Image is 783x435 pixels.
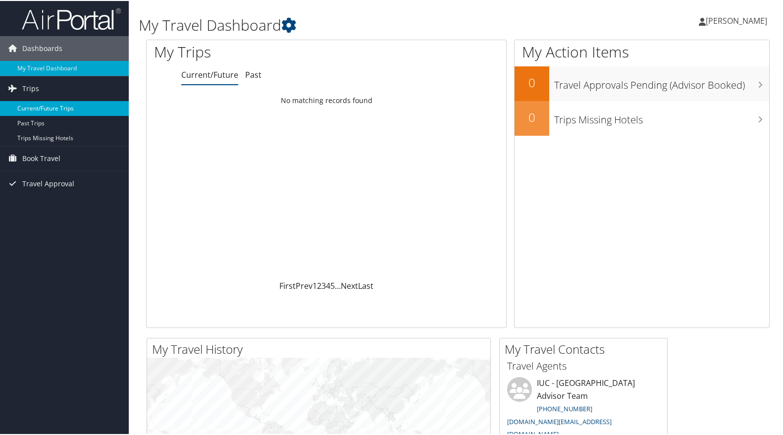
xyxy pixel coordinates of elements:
[326,279,330,290] a: 4
[515,108,549,125] h2: 0
[147,91,506,109] td: No matching records found
[699,5,777,35] a: [PERSON_NAME]
[317,279,321,290] a: 2
[554,107,769,126] h3: Trips Missing Hotels
[330,279,335,290] a: 5
[152,340,490,357] h2: My Travel History
[22,35,62,60] span: Dashboards
[181,68,238,79] a: Current/Future
[537,403,592,412] a: [PHONE_NUMBER]
[245,68,261,79] a: Past
[515,65,769,100] a: 0Travel Approvals Pending (Advisor Booked)
[313,279,317,290] a: 1
[706,14,767,25] span: [PERSON_NAME]
[22,6,121,30] img: airportal-logo.png
[22,145,60,170] span: Book Travel
[507,358,660,372] h3: Travel Agents
[505,340,667,357] h2: My Travel Contacts
[139,14,564,35] h1: My Travel Dashboard
[554,72,769,91] h3: Travel Approvals Pending (Advisor Booked)
[335,279,341,290] span: …
[296,279,313,290] a: Prev
[154,41,349,61] h1: My Trips
[279,279,296,290] a: First
[515,41,769,61] h1: My Action Items
[22,75,39,100] span: Trips
[341,279,358,290] a: Next
[22,170,74,195] span: Travel Approval
[515,100,769,135] a: 0Trips Missing Hotels
[358,279,373,290] a: Last
[515,73,549,90] h2: 0
[321,279,326,290] a: 3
